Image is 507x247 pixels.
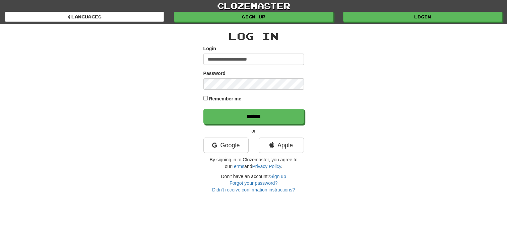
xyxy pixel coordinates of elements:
[259,138,304,153] a: Apple
[232,164,244,169] a: Terms
[252,164,281,169] a: Privacy Policy
[230,180,277,186] a: Forgot your password?
[203,31,304,42] h2: Log In
[343,12,502,22] a: Login
[203,138,249,153] a: Google
[174,12,333,22] a: Sign up
[203,173,304,193] div: Don't have an account?
[203,128,304,134] p: or
[212,187,295,192] a: Didn't receive confirmation instructions?
[209,95,241,102] label: Remember me
[270,174,286,179] a: Sign up
[203,45,216,52] label: Login
[203,156,304,170] p: By signing in to Clozemaster, you agree to our and .
[203,70,226,77] label: Password
[5,12,164,22] a: Languages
